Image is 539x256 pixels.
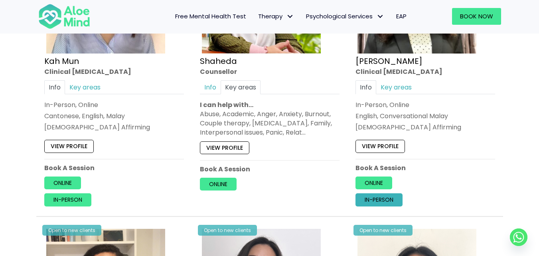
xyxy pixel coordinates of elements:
[355,67,495,76] div: Clinical [MEDICAL_DATA]
[200,80,221,94] a: Info
[355,55,423,66] a: [PERSON_NAME]
[200,178,237,191] a: Online
[200,100,340,109] p: I can help with…
[200,109,340,137] div: Abuse, Academic, Anger, Anxiety, Burnout, Couple therapy, [MEDICAL_DATA], Family, Interpersonal i...
[300,8,390,25] a: Psychological ServicesPsychological Services: submenu
[252,8,300,25] a: TherapyTherapy: submenu
[44,177,81,189] a: Online
[452,8,501,25] a: Book Now
[375,11,386,22] span: Psychological Services: submenu
[355,140,405,153] a: View profile
[355,80,376,94] a: Info
[355,193,403,206] a: In-person
[169,8,252,25] a: Free Mental Health Test
[353,225,413,236] div: Open to new clients
[38,3,90,30] img: Aloe mind Logo
[175,12,246,20] span: Free Mental Health Test
[355,177,392,189] a: Online
[306,12,384,20] span: Psychological Services
[44,100,184,109] div: In-Person, Online
[44,55,79,66] a: Kah Mun
[258,12,294,20] span: Therapy
[355,111,495,121] p: English, Conversational Malay
[198,225,257,236] div: Open to new clients
[376,80,416,94] a: Key areas
[355,123,495,132] div: [DEMOGRAPHIC_DATA] Affirming
[65,80,105,94] a: Key areas
[44,123,184,132] div: [DEMOGRAPHIC_DATA] Affirming
[510,228,527,246] a: Whatsapp
[101,8,413,25] nav: Menu
[44,193,91,206] a: In-person
[44,111,184,121] p: Cantonese, English, Malay
[396,12,407,20] span: EAP
[284,11,296,22] span: Therapy: submenu
[42,225,101,236] div: Open to new clients
[44,67,184,76] div: Clinical [MEDICAL_DATA]
[390,8,413,25] a: EAP
[200,67,340,76] div: Counsellor
[200,165,340,174] p: Book A Session
[200,141,249,154] a: View profile
[355,163,495,173] p: Book A Session
[221,80,261,94] a: Key areas
[44,80,65,94] a: Info
[44,140,94,153] a: View profile
[44,163,184,173] p: Book A Session
[460,12,493,20] span: Book Now
[355,100,495,109] div: In-Person, Online
[200,55,237,66] a: Shaheda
